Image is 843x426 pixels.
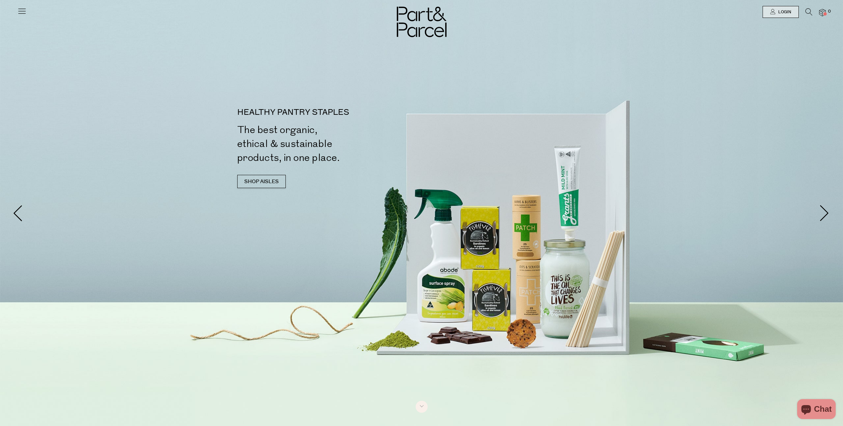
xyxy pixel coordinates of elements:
[763,6,799,18] a: Login
[819,9,826,16] a: 0
[826,9,832,15] span: 0
[777,9,791,15] span: Login
[237,108,424,116] p: HEALTHY PANTRY STAPLES
[237,175,286,188] a: SHOP AISLES
[397,7,447,37] img: Part&Parcel
[237,123,424,165] h2: The best organic, ethical & sustainable products, in one place.
[795,399,838,421] inbox-online-store-chat: Shopify online store chat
